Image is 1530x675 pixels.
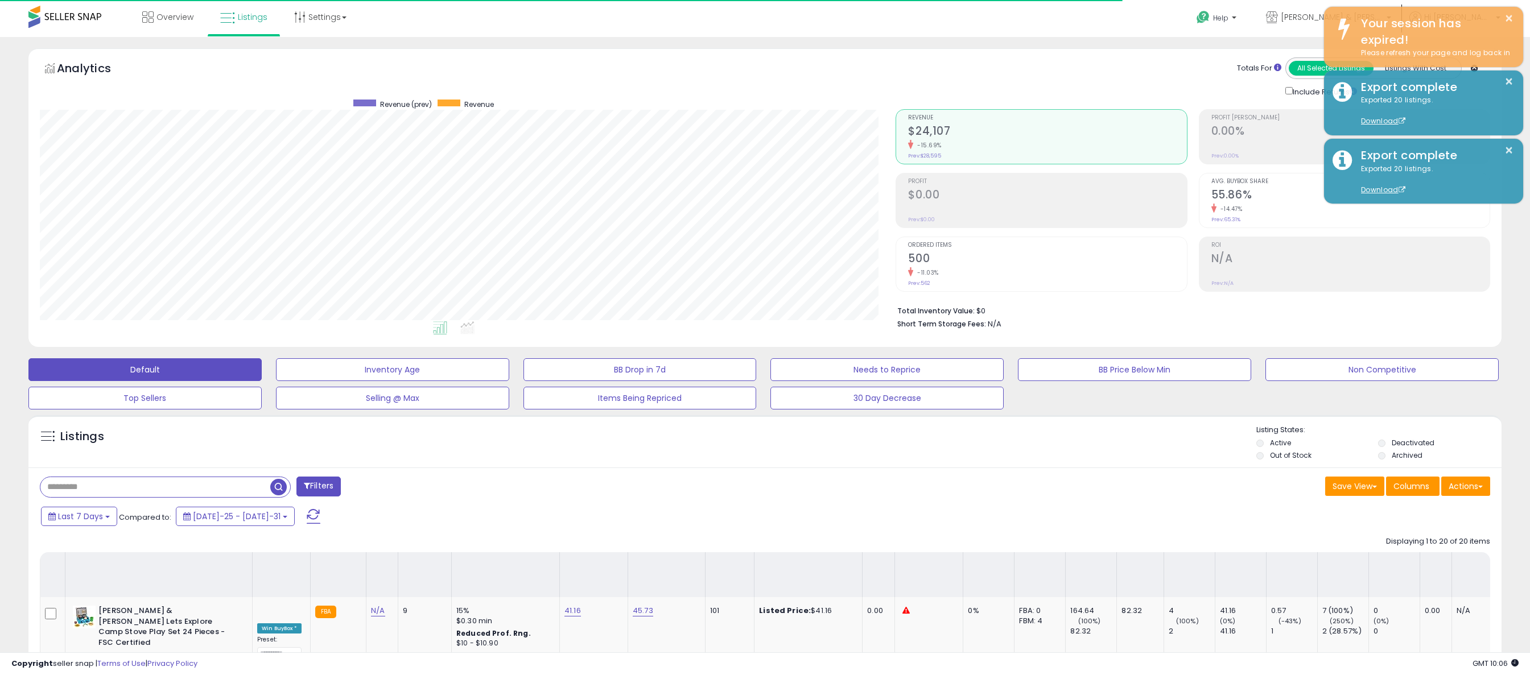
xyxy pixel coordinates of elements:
strong: Copyright [11,658,53,669]
small: (-43%) [1279,616,1301,626]
label: Out of Stock [1270,450,1312,460]
b: Reduced Prof. Rng. [456,628,531,638]
div: 101 [710,606,745,616]
button: All Selected Listings [1289,61,1374,76]
div: FBM: 4 [1019,616,1057,626]
span: Avg. Buybox Share [1211,179,1490,185]
small: (100%) [1176,616,1199,626]
div: $10 - $10.90 [456,639,551,648]
a: Help [1187,2,1248,37]
img: 41E89yy35TL._SL40_.jpg [73,606,96,628]
div: N/A [1457,606,1520,616]
div: Export complete [1352,147,1515,164]
button: [DATE]-25 - [DATE]-31 [176,507,295,526]
small: FBA [315,606,336,618]
span: Revenue [908,115,1186,121]
small: Prev: 65.31% [1211,216,1240,223]
small: Prev: 0.00% [1211,152,1239,159]
button: 30 Day Decrease [770,387,1004,409]
label: Archived [1392,450,1422,460]
b: Listed Price: [759,605,811,616]
span: [PERSON_NAME] & [PERSON_NAME] [1281,11,1383,23]
div: 0 [1374,626,1420,636]
div: 2 [1169,626,1215,636]
button: Items Being Repriced [523,387,757,409]
a: 45.73 [633,605,653,616]
h2: N/A [1211,252,1490,267]
div: Totals For [1237,63,1281,74]
div: 0.57 [1271,606,1317,616]
span: Profit [908,179,1186,185]
b: Short Term Storage Fees: [897,319,986,329]
a: Privacy Policy [147,658,197,669]
div: 7 (100%) [1322,606,1368,616]
div: Please refresh your page and log back in [1352,48,1515,59]
div: Preset: [257,636,302,661]
span: Overview [156,11,193,23]
div: Exported 20 listings. [1352,164,1515,196]
span: Compared to: [119,512,171,523]
div: 41.16 [1220,626,1266,636]
button: Save View [1325,477,1384,496]
div: 82.32 [1070,626,1116,636]
div: 164.64 [1070,606,1116,616]
button: Inventory Age [276,358,509,381]
div: FBA: 0 [1019,606,1057,616]
div: 0.00 [867,606,886,616]
button: Columns [1386,477,1440,496]
div: 0.00 [1425,606,1443,616]
span: Revenue (prev) [380,100,432,109]
div: 41.16 [1220,606,1266,616]
div: 4 [1169,606,1215,616]
small: -11.03% [913,268,939,277]
small: (100%) [1078,616,1101,626]
button: Last 7 Days [41,507,117,526]
span: N/A [988,318,1001,329]
span: Last 7 Days [58,511,103,522]
span: Profit [PERSON_NAME] [1211,115,1490,121]
a: Download [1361,185,1405,194]
small: (0%) [1220,616,1236,626]
small: Prev: $28,595 [908,152,941,159]
span: 2025-08-10 10:06 GMT [1473,658,1519,669]
div: 0 [1374,606,1420,616]
button: Default [28,358,262,381]
small: Prev: N/A [1211,280,1234,287]
small: Prev: 562 [908,280,930,287]
button: Filters [296,477,341,496]
span: [DATE]-25 - [DATE]-31 [193,511,281,522]
div: Exported 20 listings. [1352,95,1515,127]
li: $0 [897,303,1482,317]
i: Get Help [1196,10,1210,24]
button: × [1504,11,1513,26]
h2: $24,107 [908,125,1186,140]
small: Prev: $0.00 [908,216,935,223]
a: 41.16 [564,605,581,616]
button: BB Drop in 7d [523,358,757,381]
small: (0%) [1374,616,1389,626]
small: -15.69% [913,141,942,150]
button: × [1504,143,1513,158]
button: Listings With Cost [1373,61,1458,76]
span: Revenue [464,100,494,109]
div: $41.16 [759,606,853,616]
b: Total Inventory Value: [897,306,975,316]
button: Non Competitive [1265,358,1499,381]
span: Ordered Items [908,242,1186,249]
h2: 55.86% [1211,188,1490,204]
span: ROI [1211,242,1490,249]
button: Needs to Reprice [770,358,1004,381]
div: 15% [456,606,551,616]
h2: 500 [908,252,1186,267]
small: (250%) [1330,616,1354,626]
a: N/A [371,605,385,616]
div: 1 [1271,626,1317,636]
div: Your session has expired! [1352,15,1515,48]
span: Listings [238,11,267,23]
div: 82.32 [1121,606,1154,616]
button: BB Price Below Min [1018,358,1251,381]
button: × [1504,74,1513,89]
button: Selling @ Max [276,387,509,409]
a: Terms of Use [97,658,146,669]
h2: 0.00% [1211,125,1490,140]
